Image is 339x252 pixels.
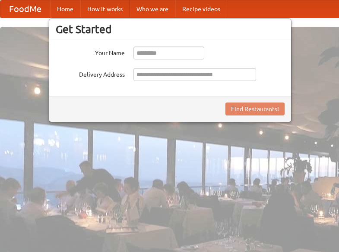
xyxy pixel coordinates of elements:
[56,23,285,36] h3: Get Started
[56,47,125,57] label: Your Name
[80,0,130,18] a: How it works
[0,0,50,18] a: FoodMe
[175,0,227,18] a: Recipe videos
[225,103,285,115] button: Find Restaurants!
[50,0,80,18] a: Home
[130,0,175,18] a: Who we are
[56,68,125,79] label: Delivery Address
